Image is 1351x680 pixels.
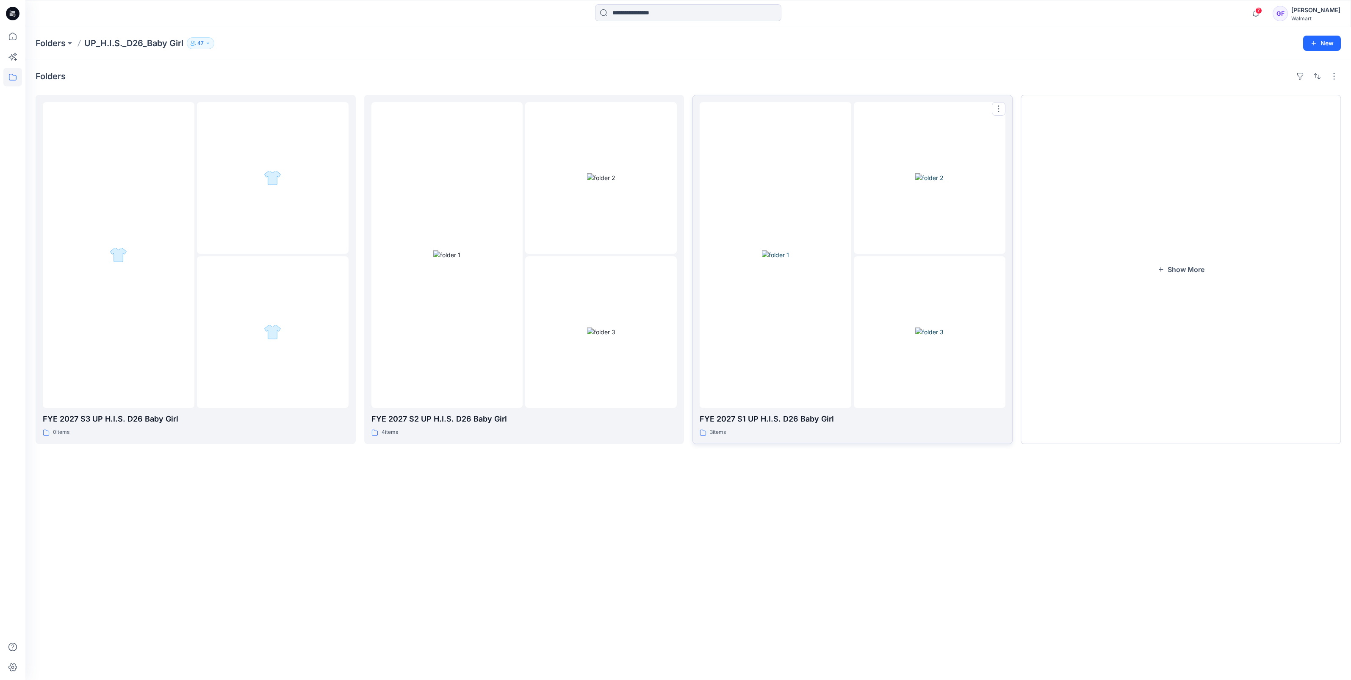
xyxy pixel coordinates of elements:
[43,413,349,425] p: FYE 2027 S3 UP H.I.S. D26 Baby Girl
[53,428,69,437] p: 0 items
[371,413,677,425] p: FYE 2027 S2 UP H.I.S. D26 Baby Girl
[915,173,944,182] img: folder 2
[700,413,1005,425] p: FYE 2027 S1 UP H.I.S. D26 Baby Girl
[1291,5,1340,15] div: [PERSON_NAME]
[364,95,684,444] a: folder 1folder 2folder 3FYE 2027 S2 UP H.I.S. D26 Baby Girl4items
[587,328,615,336] img: folder 3
[110,246,127,264] img: folder 1
[382,428,398,437] p: 4 items
[433,250,460,259] img: folder 1
[264,323,281,341] img: folder 3
[187,37,214,49] button: 47
[710,428,726,437] p: 3 items
[1273,6,1288,21] div: GF
[915,328,944,336] img: folder 3
[762,250,789,259] img: folder 1
[197,39,204,48] p: 47
[36,95,356,444] a: folder 1folder 2folder 3FYE 2027 S3 UP H.I.S. D26 Baby Girl0items
[1255,7,1262,14] span: 7
[1303,36,1341,51] button: New
[1021,95,1341,444] button: Show More
[587,173,615,182] img: folder 2
[264,169,281,186] img: folder 2
[692,95,1013,444] a: folder 1folder 2folder 3FYE 2027 S1 UP H.I.S. D26 Baby Girl3items
[84,37,183,49] p: UP_H.I.S._D26_Baby Girl
[36,71,66,81] h4: Folders
[1291,15,1340,22] div: Walmart
[36,37,66,49] a: Folders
